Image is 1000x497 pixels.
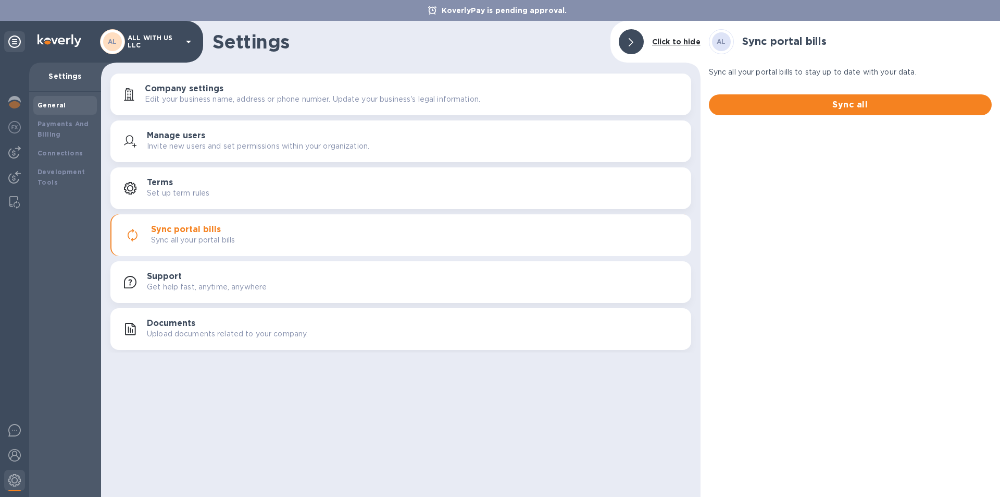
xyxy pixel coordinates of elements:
[709,94,992,115] button: Sync all
[717,99,983,111] span: Sync all
[147,329,308,340] p: Upload documents related to your company.
[37,168,85,186] b: Development Tools
[213,31,602,53] h1: Settings
[709,67,992,78] p: Sync all your portal bills to stay up to date with your data.
[37,120,89,138] b: Payments And Billing
[37,34,81,47] img: Logo
[128,34,180,49] p: ALL WITH US LLC
[37,101,66,109] b: General
[37,71,93,81] p: Settings
[151,235,235,246] p: Sync all your portal bills
[717,38,726,45] b: AL
[110,120,691,162] button: Manage usersInvite new users and set permissions within your organization.
[110,74,691,115] button: Company settingsEdit your business name, address or phone number. Update your business's legal in...
[147,319,195,329] h3: Documents
[147,272,182,282] h3: Support
[110,214,691,256] button: Sync portal billsSync all your portal bills
[147,178,173,188] h3: Terms
[4,31,25,52] div: Unpin categories
[151,225,221,235] h3: Sync portal bills
[108,38,117,45] b: AL
[110,167,691,209] button: TermsSet up term rules
[37,149,83,157] b: Connections
[145,84,223,94] h3: Company settings
[8,121,21,134] img: Foreign exchange
[147,141,369,152] p: Invite new users and set permissions within your organization.
[147,282,267,293] p: Get help fast, anytime, anywhere
[436,5,572,16] p: KoverlyPay is pending approval.
[147,188,209,199] p: Set up term rules
[110,261,691,303] button: SupportGet help fast, anytime, anywhere
[145,94,480,105] p: Edit your business name, address or phone number. Update your business's legal information.
[652,38,701,46] b: Click to hide
[147,131,205,141] h3: Manage users
[110,308,691,350] button: DocumentsUpload documents related to your company.
[742,35,827,47] h3: Sync portal bills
